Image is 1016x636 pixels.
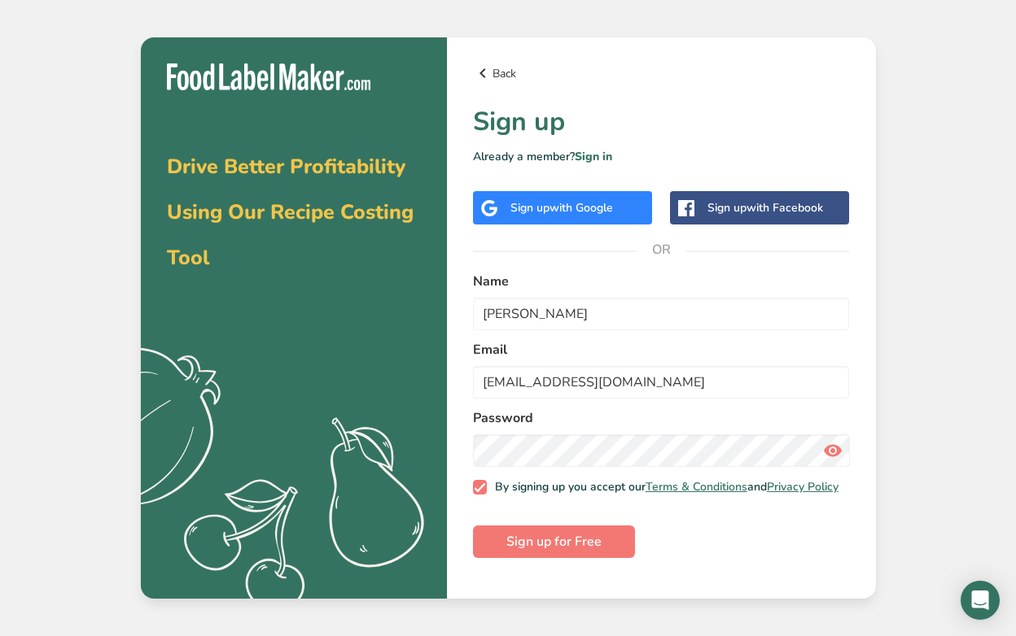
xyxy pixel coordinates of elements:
label: Email [473,340,850,359]
span: with Google [550,200,613,216]
label: Password [473,408,850,428]
div: Sign up [707,199,823,216]
label: Name [473,272,850,291]
input: John Doe [473,298,850,330]
h1: Sign up [473,102,850,142]
a: Privacy Policy [767,479,839,494]
img: Food Label Maker [167,63,370,90]
div: Sign up [510,199,613,216]
span: Drive Better Profitability Using Our Recipe Costing Tool [167,153,414,272]
div: Open Intercom Messenger [961,581,1000,620]
a: Terms & Conditions [646,479,747,494]
span: OR [637,225,685,274]
input: email@example.com [473,366,850,399]
button: Sign up for Free [473,525,635,558]
span: with Facebook [747,200,823,216]
a: Sign in [575,149,612,164]
p: Already a member? [473,148,850,165]
span: By signing up you accept our and [487,480,839,494]
span: Sign up for Free [506,532,602,551]
a: Back [473,63,850,83]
